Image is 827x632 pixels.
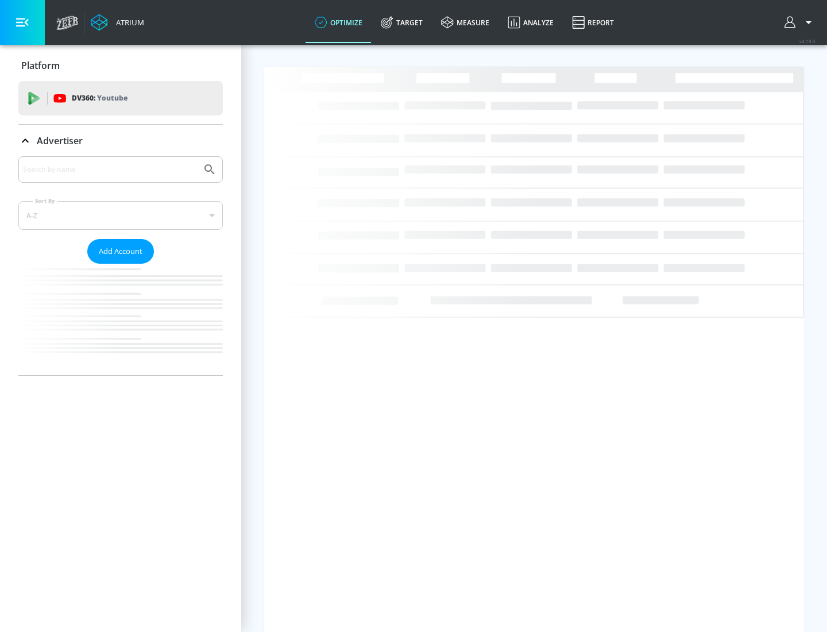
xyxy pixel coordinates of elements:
[563,2,623,43] a: Report
[33,197,57,205] label: Sort By
[87,239,154,264] button: Add Account
[18,49,223,82] div: Platform
[18,81,223,115] div: DV360: Youtube
[91,14,144,31] a: Atrium
[498,2,563,43] a: Analyze
[23,162,197,177] input: Search by name
[99,245,142,258] span: Add Account
[21,59,60,72] p: Platform
[18,264,223,375] nav: list of Advertiser
[72,92,127,105] p: DV360:
[18,201,223,230] div: A-Z
[18,156,223,375] div: Advertiser
[432,2,498,43] a: measure
[37,134,83,147] p: Advertiser
[306,2,372,43] a: optimize
[97,92,127,104] p: Youtube
[799,38,816,44] span: v 4.19.0
[18,125,223,157] div: Advertiser
[111,17,144,28] div: Atrium
[372,2,432,43] a: Target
